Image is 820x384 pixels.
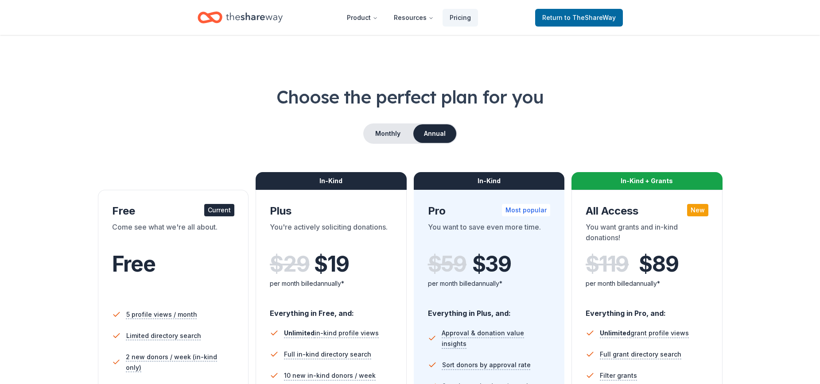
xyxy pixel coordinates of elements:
div: Pro [428,204,551,218]
span: 5 profile views / month [126,309,197,320]
span: in-kind profile views [284,329,379,337]
span: Return [542,12,616,23]
div: Current [204,204,234,216]
span: Unlimited [600,329,630,337]
span: Free [112,251,155,277]
span: $ 89 [639,252,678,276]
div: All Access [586,204,708,218]
span: 10 new in-kind donors / week [284,370,376,381]
a: Returnto TheShareWay [535,9,623,27]
div: Free [112,204,235,218]
span: Unlimited [284,329,315,337]
div: per month billed annually* [270,278,393,289]
nav: Main [340,7,478,28]
span: Full grant directory search [600,349,681,360]
div: In-Kind + Grants [571,172,723,190]
div: New [687,204,708,216]
button: Annual [413,124,456,143]
span: $ 39 [472,252,511,276]
span: $ 19 [314,252,349,276]
div: Most popular [502,204,550,216]
a: Pricing [443,9,478,27]
div: Everything in Plus, and: [428,300,551,319]
div: Plus [270,204,393,218]
div: You want grants and in-kind donations! [586,222,708,246]
div: In-Kind [414,172,565,190]
h1: Choose the perfect plan for you [35,84,785,109]
div: Everything in Pro, and: [586,300,708,319]
div: In-Kind [256,172,407,190]
span: Filter grants [600,370,637,381]
div: You're actively soliciting donations. [270,222,393,246]
div: per month billed annually* [586,278,708,289]
a: Home [198,7,283,28]
span: Approval & donation value insights [442,328,550,349]
div: Everything in Free, and: [270,300,393,319]
span: 2 new donors / week (in-kind only) [126,352,234,373]
div: You want to save even more time. [428,222,551,246]
span: grant profile views [600,329,689,337]
div: Come see what we're all about. [112,222,235,246]
span: Sort donors by approval rate [442,360,531,370]
span: Limited directory search [126,330,201,341]
button: Resources [387,9,441,27]
span: to TheShareWay [564,14,616,21]
button: Product [340,9,385,27]
span: Full in-kind directory search [284,349,371,360]
div: per month billed annually* [428,278,551,289]
button: Monthly [364,124,412,143]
